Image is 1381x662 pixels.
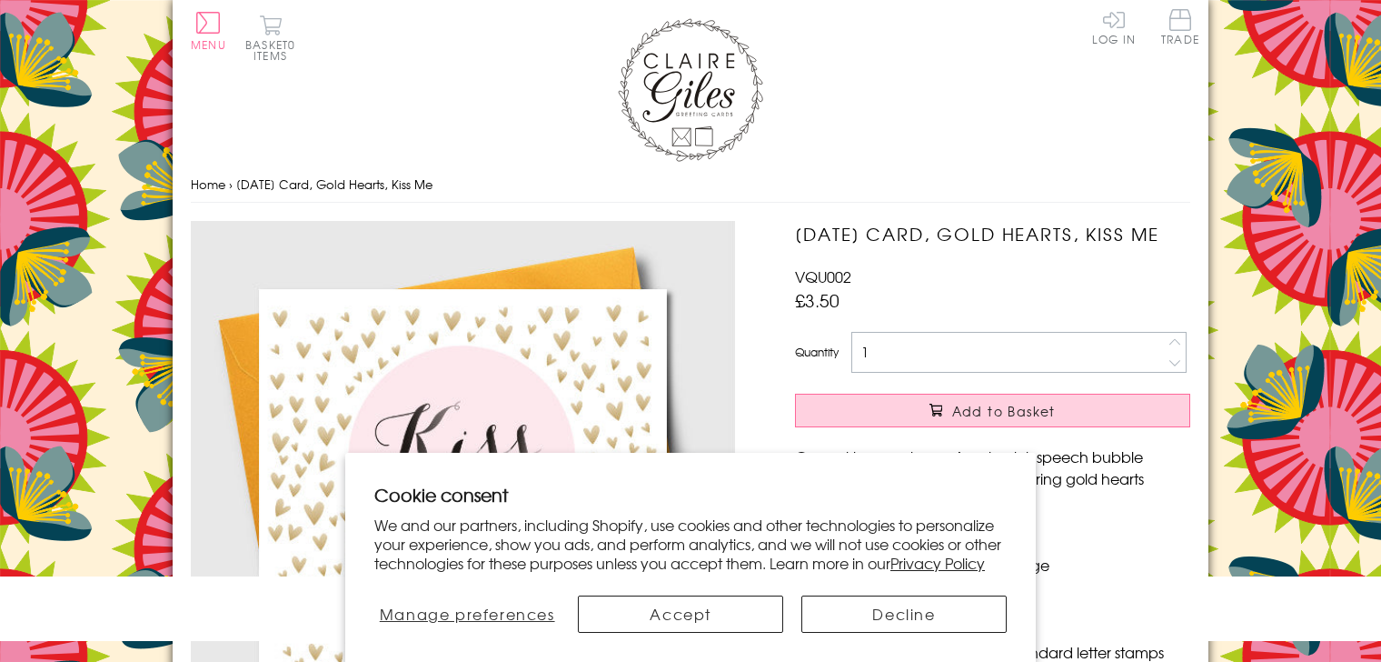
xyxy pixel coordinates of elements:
[374,482,1007,507] h2: Cookie consent
[1092,9,1136,45] a: Log In
[795,287,840,313] span: £3.50
[245,15,295,61] button: Basket0 items
[795,266,851,287] span: VQU002
[229,176,233,193] span: ›
[618,18,763,162] img: Claire Giles Greetings Cards
[374,596,560,633] button: Manage preferences
[1161,9,1199,48] a: Trade
[795,446,1190,511] p: Go on, kiss me, please. A pale pink speech bubble whispers what's in your heart. Fluttering gold ...
[253,36,295,64] span: 0 items
[795,344,839,360] label: Quantity
[236,176,432,193] span: [DATE] Card, Gold Hearts, Kiss Me
[890,552,985,574] a: Privacy Policy
[374,516,1007,572] p: We and our partners, including Shopify, use cookies and other technologies to personalize your ex...
[191,176,225,193] a: Home
[952,402,1056,420] span: Add to Basket
[801,596,1007,633] button: Decline
[191,36,226,53] span: Menu
[191,12,226,50] button: Menu
[795,394,1190,427] button: Add to Basket
[191,166,1190,204] nav: breadcrumbs
[578,596,783,633] button: Accept
[1161,9,1199,45] span: Trade
[795,221,1190,247] h1: [DATE] Card, Gold Hearts, Kiss Me
[380,603,555,625] span: Manage preferences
